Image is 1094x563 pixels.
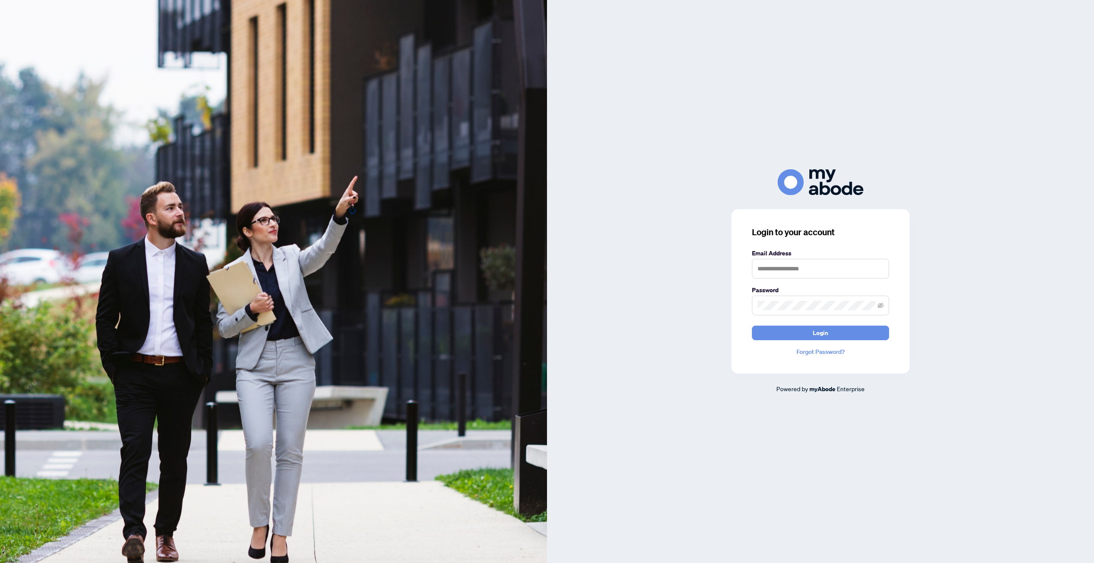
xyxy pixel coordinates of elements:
label: Email Address [752,249,889,258]
img: ma-logo [778,169,863,195]
button: Login [752,326,889,340]
label: Password [752,285,889,295]
span: eye-invisible [878,302,884,308]
h3: Login to your account [752,226,889,238]
a: myAbode [809,384,836,394]
span: Login [813,326,828,340]
a: Forgot Password? [752,347,889,356]
span: Enterprise [837,385,865,392]
span: Powered by [776,385,808,392]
